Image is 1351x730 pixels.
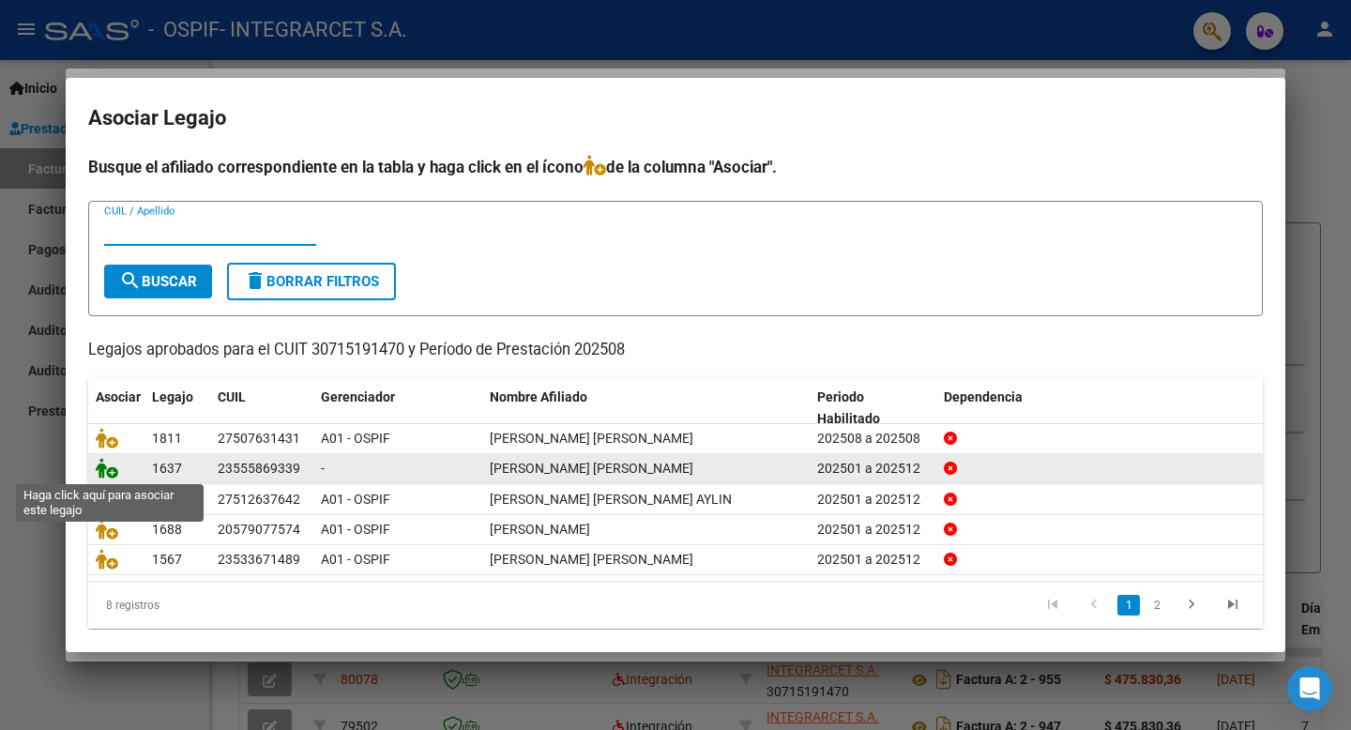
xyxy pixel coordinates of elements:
[817,549,929,570] div: 202501 a 202512
[817,389,880,426] span: Periodo Habilitado
[227,263,396,300] button: Borrar Filtros
[88,155,1263,179] h4: Busque el afiliado correspondiente en la tabla y haga click en el ícono de la columna "Asociar".
[936,377,1264,439] datatable-header-cell: Dependencia
[321,492,390,507] span: A01 - OSPIF
[119,269,142,292] mat-icon: search
[88,377,144,439] datatable-header-cell: Asociar
[1076,595,1112,616] a: go to previous page
[817,458,929,479] div: 202501 a 202512
[244,273,379,290] span: Borrar Filtros
[119,273,197,290] span: Buscar
[1146,595,1168,616] a: 2
[490,461,693,476] span: SEGURA MORO FRANCISCO
[321,552,390,567] span: A01 - OSPIF
[152,431,182,446] span: 1811
[1035,595,1070,616] a: go to first page
[321,461,325,476] span: -
[1117,595,1140,616] a: 1
[490,431,693,446] span: AGUERO ELUNEY ALEJANDRA
[152,389,193,404] span: Legajo
[321,522,390,537] span: A01 - OSPIF
[482,377,810,439] datatable-header-cell: Nombre Afiliado
[218,489,300,510] div: 27512637642
[88,100,1263,136] h2: Asociar Legajo
[218,389,246,404] span: CUIL
[321,431,390,446] span: A01 - OSPIF
[817,489,929,510] div: 202501 a 202512
[490,522,590,537] span: OLIVERA TOBIAS
[817,428,929,449] div: 202508 a 202508
[810,377,936,439] datatable-header-cell: Periodo Habilitado
[152,461,182,476] span: 1637
[152,492,182,507] span: 1510
[490,552,693,567] span: FIGUEROA SANTINO GERVASIO
[88,339,1263,362] p: Legajos aprobados para el CUIT 30715191470 y Período de Prestación 202508
[144,377,210,439] datatable-header-cell: Legajo
[944,389,1023,404] span: Dependencia
[218,458,300,479] div: 23555869339
[1174,595,1209,616] a: go to next page
[1215,595,1251,616] a: go to last page
[218,519,300,540] div: 20579077574
[313,377,482,439] datatable-header-cell: Gerenciador
[218,428,300,449] div: 27507631431
[1287,666,1332,711] div: Open Intercom Messenger
[104,265,212,298] button: Buscar
[244,269,266,292] mat-icon: delete
[96,389,141,404] span: Asociar
[490,389,587,404] span: Nombre Afiliado
[490,492,732,507] span: RUIZ DIAZ MIKAELA AYLIN
[152,552,182,567] span: 1567
[210,377,313,439] datatable-header-cell: CUIL
[152,522,182,537] span: 1688
[817,519,929,540] div: 202501 a 202512
[218,549,300,570] div: 23533671489
[1115,589,1143,621] li: page 1
[321,389,395,404] span: Gerenciador
[88,582,320,629] div: 8 registros
[1143,589,1171,621] li: page 2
